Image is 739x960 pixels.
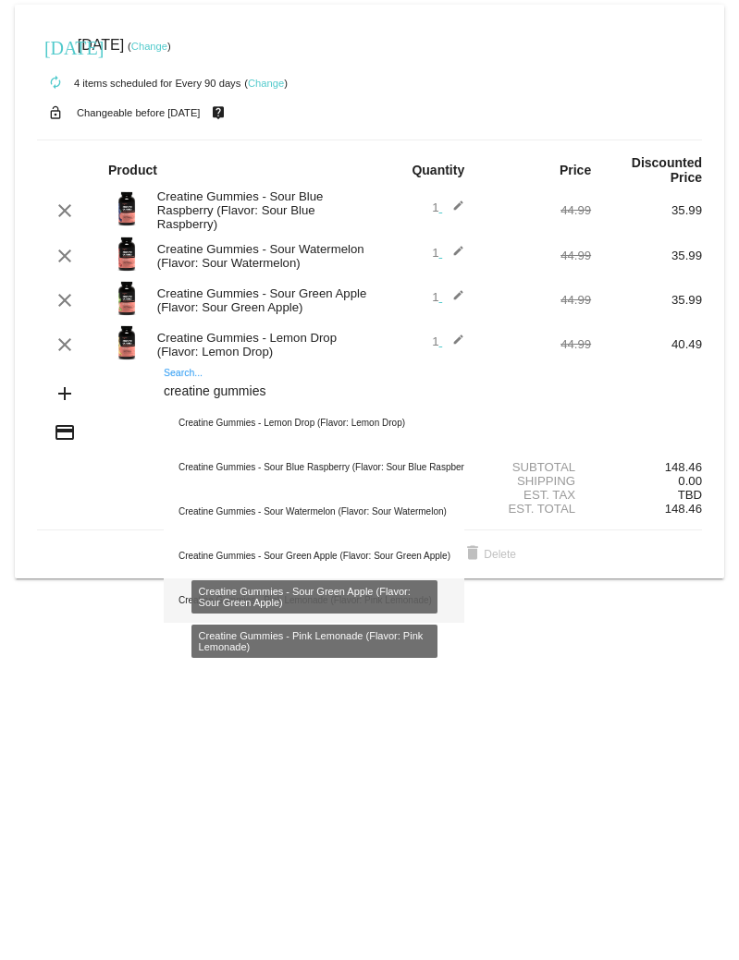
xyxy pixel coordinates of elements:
span: 1 [432,334,464,348]
div: Est. Tax [480,488,591,502]
strong: Product [108,163,157,177]
mat-icon: delete [462,543,484,565]
div: Creatine Gummies - Pink Lemonade (Flavor: Pink Lemonade) [164,578,464,623]
div: 35.99 [591,249,702,262]
a: Change [131,41,167,52]
mat-icon: lock_open [44,101,67,125]
mat-icon: edit [442,245,464,267]
span: Delete [462,548,516,561]
mat-icon: clear [54,289,76,311]
mat-icon: clear [54,200,76,222]
small: ( ) [244,78,288,89]
img: Image-1-Creatine-Gummies-Roman-Berezecky_optimized.png [108,324,145,361]
mat-icon: edit [442,334,464,356]
img: Image-1-Creatine-Gummies-SW-1000Xx1000.png [108,236,145,273]
div: Creatine Gummies - Lemon Drop (Flavor: Lemon Drop) [148,331,370,358]
span: 148.46 [665,502,702,516]
div: Creatine Gummies - Sour Watermelon (Flavor: Sour Watermelon) [148,242,370,270]
div: Creatine Gummies - Sour Blue Raspberry (Flavor: Sour Blue Raspberry) [148,189,370,231]
small: 4 items scheduled for Every 90 days [37,78,240,89]
mat-icon: autorenew [44,72,67,94]
strong: Discounted Price [632,155,702,185]
small: ( ) [128,41,171,52]
div: 44.99 [480,337,591,351]
span: 1 [432,246,464,260]
strong: Quantity [412,163,464,177]
div: Creatine Gummies - Lemon Drop (Flavor: Lemon Drop) [164,401,464,445]
div: 44.99 [480,203,591,217]
div: Creatine Gummies - Sour Green Apple (Flavor: Sour Green Apple) [164,534,464,578]
div: Creatine Gummies - Sour Green Apple (Flavor: Sour Green Apple) [148,286,370,314]
mat-icon: [DATE] [44,35,67,57]
div: 44.99 [480,293,591,307]
div: 35.99 [591,293,702,307]
span: TBD [678,488,702,502]
mat-icon: clear [54,245,76,267]
input: Search... [164,384,464,399]
div: Creatine Gummies - Sour Blue Raspberry (Flavor: Sour Blue Raspberry) [164,445,464,490]
img: Image-1-Creatine-Gummies-SBR-1000Xx1000.png [108,190,145,227]
img: Image-1-Creatine-Gummies-Sour-Green-Apple-1000x1000-1.png [108,280,145,317]
div: 148.46 [591,460,702,474]
button: Delete [447,538,531,571]
span: 1 [432,290,464,304]
div: Shipping [480,474,591,488]
div: Creatine Gummies - Sour Watermelon (Flavor: Sour Watermelon) [164,490,464,534]
span: 1 [432,201,464,214]
div: Est. Total [480,502,591,516]
div: Subtotal [480,460,591,474]
div: 35.99 [591,203,702,217]
mat-icon: credit_card [54,421,76,444]
span: 0.00 [678,474,702,488]
div: 44.99 [480,249,591,262]
div: 40.49 [591,337,702,351]
a: Change [248,78,284,89]
mat-icon: clear [54,334,76,356]
mat-icon: add [54,383,76,405]
small: Changeable before [DATE] [77,107,201,118]
mat-icon: live_help [207,101,229,125]
mat-icon: edit [442,289,464,311]
mat-icon: edit [442,200,464,222]
strong: Price [560,163,591,177]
